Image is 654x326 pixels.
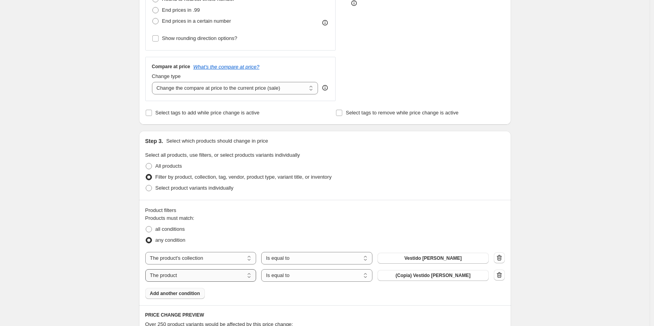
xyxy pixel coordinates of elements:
[145,206,505,214] div: Product filters
[162,7,200,13] span: End prices in .99
[145,312,505,318] h6: PRICE CHANGE PREVIEW
[152,73,181,79] span: Change type
[162,35,237,41] span: Show rounding direction options?
[162,18,231,24] span: End prices in a certain number
[166,137,268,145] p: Select which products should change in price
[321,84,329,92] div: help
[145,137,163,145] h2: Step 3.
[346,110,459,116] span: Select tags to remove while price change is active
[155,163,182,169] span: All products
[193,64,260,70] button: What's the compare at price?
[155,237,186,243] span: any condition
[155,185,233,191] span: Select product variants individually
[404,255,462,261] span: Vestido [PERSON_NAME]
[145,152,300,158] span: Select all products, use filters, or select products variants individually
[145,215,195,221] span: Products must match:
[150,290,200,297] span: Add another condition
[145,288,205,299] button: Add another condition
[378,253,489,264] button: Vestido Ana
[155,110,260,116] span: Select tags to add while price change is active
[155,226,185,232] span: all conditions
[396,272,470,279] span: (Copia) Vestido [PERSON_NAME]
[152,63,190,70] h3: Compare at price
[155,174,332,180] span: Filter by product, collection, tag, vendor, product type, variant title, or inventory
[378,270,489,281] button: (Copia) Vestido Valeria Petróleo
